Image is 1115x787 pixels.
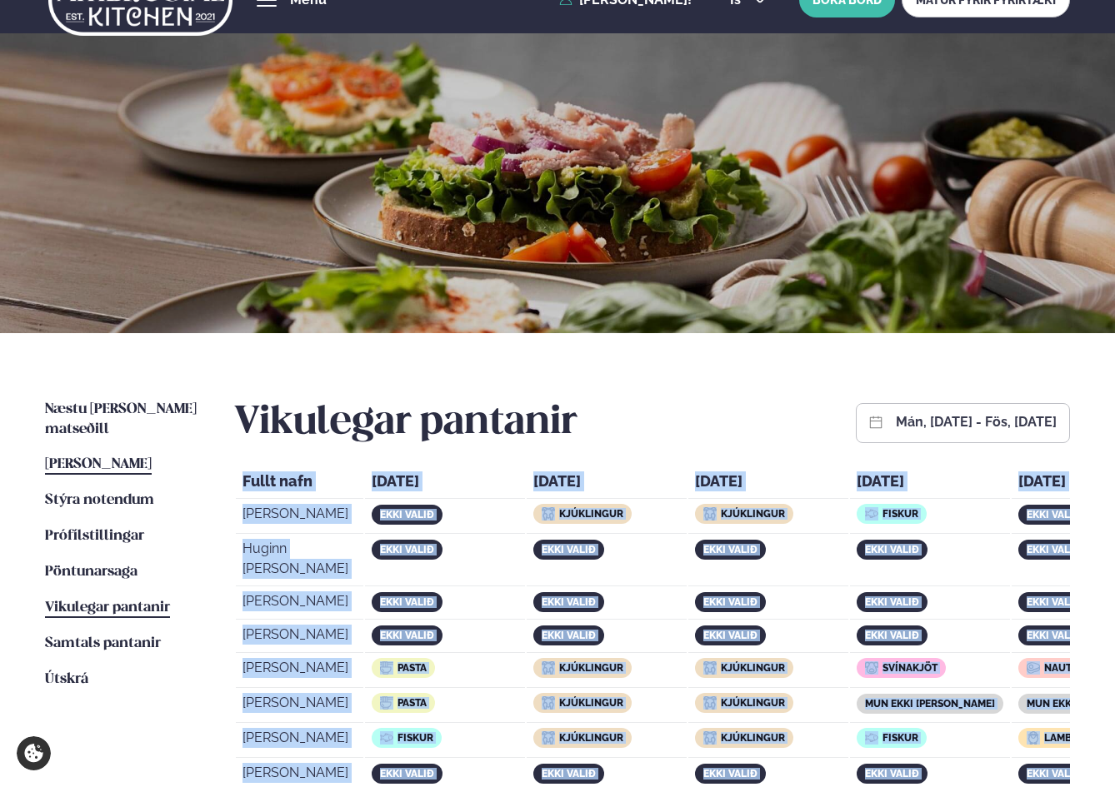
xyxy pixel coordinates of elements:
[380,630,434,641] span: ekki valið
[45,455,152,475] a: [PERSON_NAME]
[721,697,785,709] span: Kjúklingur
[1027,544,1081,555] span: ekki valið
[865,698,995,710] span: mun ekki [PERSON_NAME]
[397,697,427,709] span: Pasta
[721,662,785,674] span: Kjúklingur
[542,696,555,710] img: icon img
[865,630,919,641] span: ekki valið
[865,596,919,608] span: ekki valið
[45,493,154,507] span: Stýra notendum
[236,655,363,688] td: [PERSON_NAME]
[721,732,785,744] span: Kjúklingur
[236,621,363,653] td: [PERSON_NAME]
[865,731,878,745] img: icon img
[380,544,434,555] span: ekki valið
[865,768,919,780] span: ekki valið
[236,468,363,499] th: Fullt nafn
[1027,596,1081,608] span: ekki valið
[45,565,137,579] span: Pöntunarsaga
[380,768,434,780] span: ekki valið
[542,507,555,521] img: icon img
[236,501,363,534] td: [PERSON_NAME]
[45,529,144,543] span: Prófílstillingar
[236,725,363,758] td: [PERSON_NAME]
[542,768,596,780] span: ekki valið
[559,662,623,674] span: Kjúklingur
[1044,662,1102,674] span: Nautakjöt
[703,696,717,710] img: icon img
[1044,732,1103,744] span: Lambakjöt
[45,457,152,471] span: [PERSON_NAME]
[882,508,918,520] span: Fiskur
[703,731,717,745] img: icon img
[559,697,623,709] span: Kjúklingur
[1027,731,1040,745] img: icon img
[559,508,623,520] span: Kjúklingur
[380,696,393,710] img: icon img
[45,598,170,618] a: Vikulegar pantanir
[703,544,757,555] span: ekki valið
[703,630,757,641] span: ekki valið
[542,596,596,608] span: ekki valið
[380,509,434,521] span: ekki valið
[45,526,144,546] a: Prófílstillingar
[236,535,363,586] td: Huginn [PERSON_NAME]
[896,416,1057,429] button: mán, [DATE] - fös, [DATE]
[703,507,717,521] img: icon img
[45,600,170,615] span: Vikulegar pantanir
[721,508,785,520] span: Kjúklingur
[850,468,1010,499] th: [DATE]
[882,662,937,674] span: Svínakjöt
[236,588,363,620] td: [PERSON_NAME]
[236,690,363,723] td: [PERSON_NAME]
[559,732,623,744] span: Kjúklingur
[882,732,918,744] span: Fiskur
[380,731,393,745] img: icon img
[1027,630,1081,641] span: ekki valið
[527,468,687,499] th: [DATE]
[1027,509,1081,521] span: ekki valið
[45,491,154,511] a: Stýra notendum
[45,636,161,650] span: Samtals pantanir
[45,672,88,686] span: Útskrá
[703,661,717,675] img: icon img
[45,562,137,582] a: Pöntunarsaga
[703,768,757,780] span: ekki valið
[865,661,878,675] img: icon img
[542,731,555,745] img: icon img
[688,468,848,499] th: [DATE]
[234,400,577,446] h2: Vikulegar pantanir
[865,544,919,555] span: ekki valið
[865,507,878,521] img: icon img
[1027,768,1081,780] span: ekki valið
[542,630,596,641] span: ekki valið
[380,596,434,608] span: ekki valið
[45,400,201,440] a: Næstu [PERSON_NAME] matseðill
[45,670,88,690] a: Útskrá
[542,661,555,675] img: icon img
[1027,661,1040,675] img: icon img
[365,468,525,499] th: [DATE]
[45,402,197,436] span: Næstu [PERSON_NAME] matseðill
[397,662,427,674] span: Pasta
[380,661,393,675] img: icon img
[542,544,596,555] span: ekki valið
[17,736,51,770] a: Cookie settings
[397,732,433,744] span: Fiskur
[45,634,161,654] a: Samtals pantanir
[703,596,757,608] span: ekki valið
